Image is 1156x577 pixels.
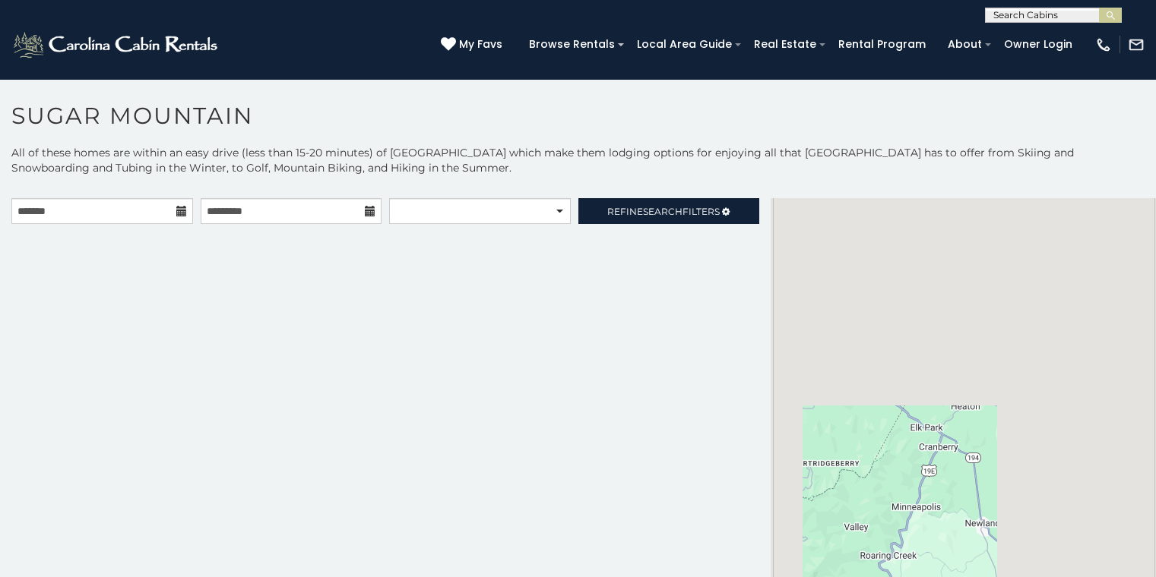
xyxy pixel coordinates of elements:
[11,30,222,60] img: White-1-2.png
[831,33,933,56] a: Rental Program
[629,33,740,56] a: Local Area Guide
[643,206,683,217] span: Search
[521,33,622,56] a: Browse Rentals
[940,33,990,56] a: About
[996,33,1080,56] a: Owner Login
[607,206,720,217] span: Refine Filters
[441,36,506,53] a: My Favs
[746,33,824,56] a: Real Estate
[1095,36,1112,53] img: phone-regular-white.png
[1128,36,1145,53] img: mail-regular-white.png
[578,198,760,224] a: RefineSearchFilters
[459,36,502,52] span: My Favs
